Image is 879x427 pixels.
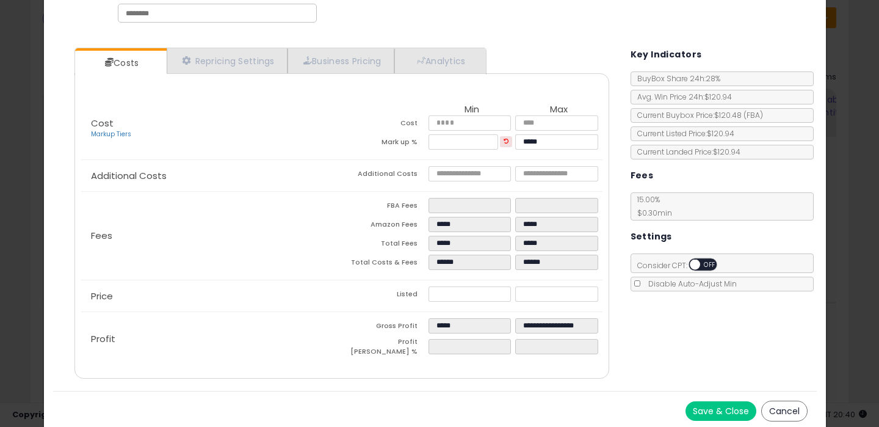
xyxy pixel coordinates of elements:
[342,134,429,153] td: Mark up %
[342,337,429,360] td: Profit [PERSON_NAME] %
[631,260,733,271] span: Consider CPT:
[685,401,756,421] button: Save & Close
[700,260,720,270] span: OFF
[342,286,429,305] td: Listed
[714,110,763,120] span: $120.48
[631,208,672,218] span: $0.30 min
[342,217,429,236] td: Amazon Fees
[515,104,602,115] th: Max
[342,115,429,134] td: Cost
[631,168,654,183] h5: Fees
[631,147,740,157] span: Current Landed Price: $120.94
[342,318,429,337] td: Gross Profit
[631,194,672,218] span: 15.00 %
[81,119,342,139] p: Cost
[342,198,429,217] td: FBA Fees
[91,130,131,139] a: Markup Tiers
[342,166,429,185] td: Additional Costs
[631,92,732,102] span: Avg. Win Price 24h: $120.94
[167,48,288,73] a: Repricing Settings
[75,51,165,75] a: Costs
[642,279,737,289] span: Disable Auto-Adjust Min
[288,48,394,73] a: Business Pricing
[342,255,429,274] td: Total Costs & Fees
[342,236,429,255] td: Total Fees
[631,73,720,84] span: BuyBox Share 24h: 28%
[631,229,672,244] h5: Settings
[761,401,808,422] button: Cancel
[81,291,342,301] p: Price
[394,48,485,73] a: Analytics
[81,231,342,241] p: Fees
[631,128,734,139] span: Current Listed Price: $120.94
[631,110,763,120] span: Current Buybox Price:
[429,104,515,115] th: Min
[81,171,342,181] p: Additional Costs
[81,334,342,344] p: Profit
[743,110,763,120] span: ( FBA )
[631,47,702,62] h5: Key Indicators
